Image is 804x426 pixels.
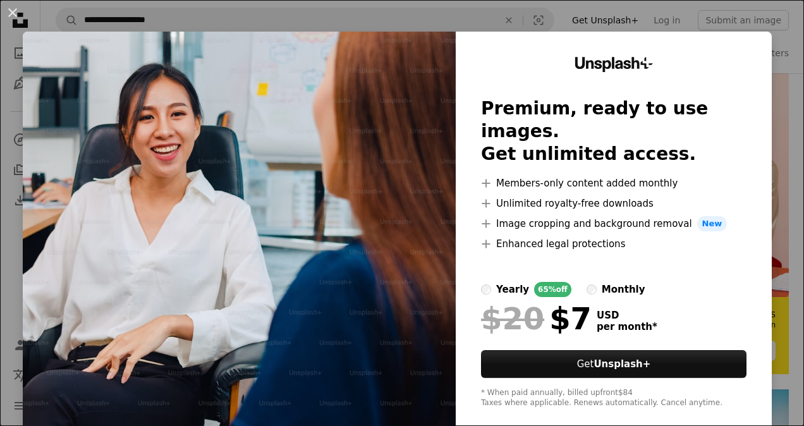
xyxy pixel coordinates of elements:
strong: Unsplash+ [594,358,650,370]
span: $20 [481,302,544,335]
span: New [697,216,728,231]
input: monthly [587,284,597,295]
input: yearly65%off [481,284,491,295]
span: USD [597,310,657,321]
li: Unlimited royalty-free downloads [481,196,746,211]
div: yearly [496,282,529,297]
div: $7 [481,302,592,335]
li: Members-only content added monthly [481,176,746,191]
span: per month * [597,321,657,332]
h2: Premium, ready to use images. Get unlimited access. [481,97,746,166]
div: * When paid annually, billed upfront $84 Taxes where applicable. Renews automatically. Cancel any... [481,388,746,408]
div: monthly [602,282,645,297]
div: 65% off [534,282,571,297]
button: GetUnsplash+ [481,350,746,378]
li: Enhanced legal protections [481,236,746,252]
li: Image cropping and background removal [481,216,746,231]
